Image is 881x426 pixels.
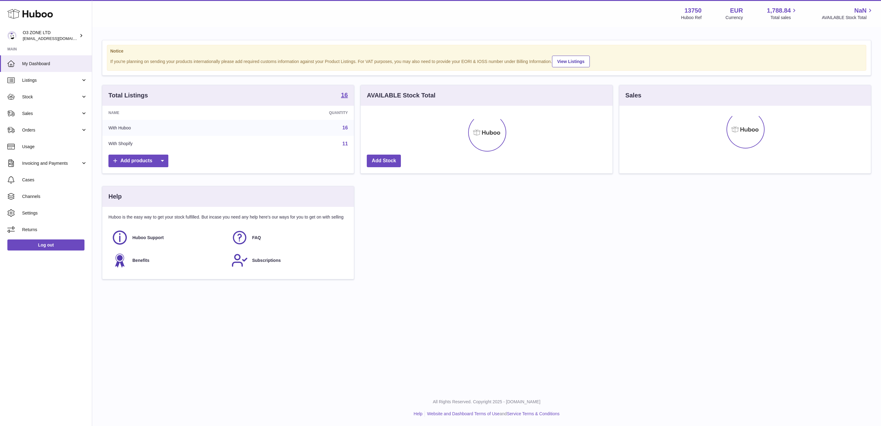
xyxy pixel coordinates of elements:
div: O3 ZONE LTD [23,30,78,41]
a: FAQ [231,229,345,246]
a: 1,788.84 Total sales [767,6,798,21]
li: and [425,411,559,417]
div: Huboo Ref [681,15,702,21]
p: Huboo is the easy way to get your stock fulfilled. But incase you need any help here's our ways f... [108,214,348,220]
h3: Sales [625,91,641,100]
span: Invoicing and Payments [22,160,81,166]
span: AVAILABLE Stock Total [822,15,874,21]
span: Returns [22,227,87,233]
img: internalAdmin-13750@internal.huboo.com [7,31,17,40]
div: If you're planning on sending your products internationally please add required customs informati... [110,55,863,67]
span: [EMAIL_ADDRESS][DOMAIN_NAME] [23,36,90,41]
strong: EUR [730,6,743,15]
span: Listings [22,77,81,83]
a: 11 [343,141,348,146]
h3: Total Listings [108,91,148,100]
a: Help [414,411,423,416]
span: Sales [22,111,81,116]
h3: Help [108,192,122,201]
a: 16 [341,92,348,99]
a: Benefits [112,252,225,269]
a: View Listings [552,56,590,67]
span: Benefits [132,258,149,263]
span: Subscriptions [252,258,281,263]
td: With Huboo [102,120,238,136]
a: Subscriptions [231,252,345,269]
strong: 13750 [684,6,702,15]
span: FAQ [252,235,261,241]
span: My Dashboard [22,61,87,67]
strong: 16 [341,92,348,98]
span: Cases [22,177,87,183]
span: Orders [22,127,81,133]
span: Huboo Support [132,235,164,241]
span: Settings [22,210,87,216]
a: Add Stock [367,155,401,167]
a: Add products [108,155,168,167]
h3: AVAILABLE Stock Total [367,91,435,100]
a: NaN AVAILABLE Stock Total [822,6,874,21]
span: Channels [22,194,87,199]
th: Name [102,106,238,120]
span: 1,788.84 [767,6,791,15]
span: NaN [854,6,867,15]
a: Log out [7,239,84,250]
span: Stock [22,94,81,100]
a: 16 [343,125,348,130]
span: Total sales [770,15,798,21]
p: All Rights Reserved. Copyright 2025 - [DOMAIN_NAME] [97,399,876,405]
th: Quantity [238,106,354,120]
td: With Shopify [102,136,238,152]
a: Service Terms & Conditions [507,411,560,416]
a: Website and Dashboard Terms of Use [427,411,499,416]
div: Currency [726,15,743,21]
strong: Notice [110,48,863,54]
span: Usage [22,144,87,150]
a: Huboo Support [112,229,225,246]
